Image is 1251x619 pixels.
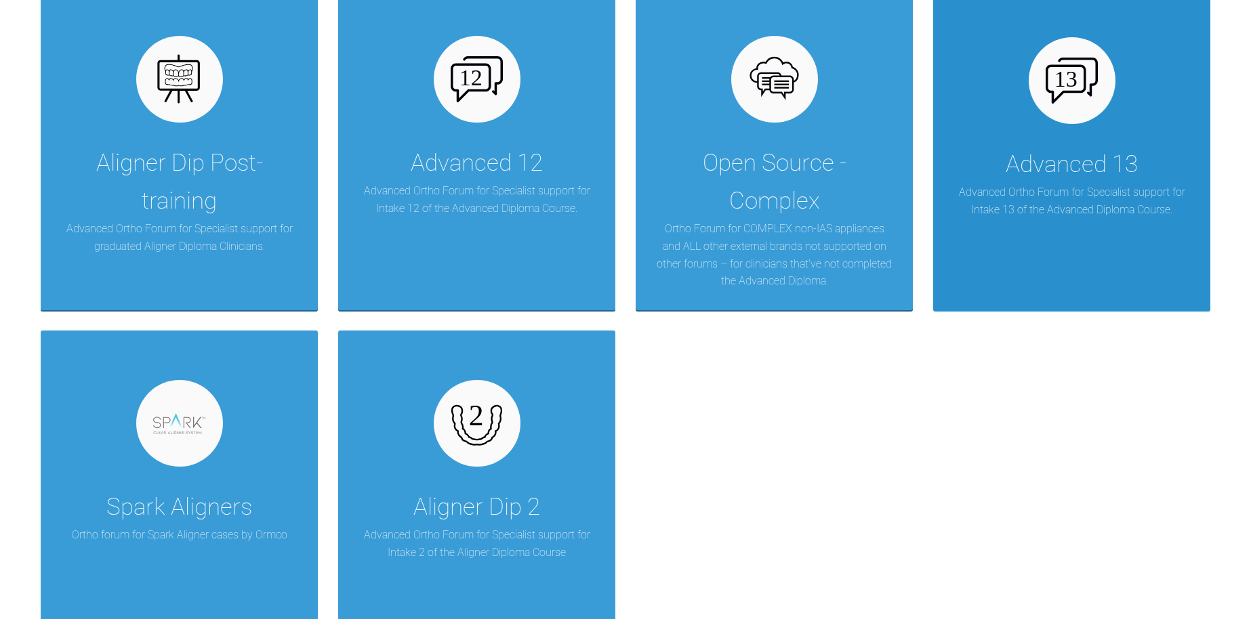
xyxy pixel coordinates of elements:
[656,220,893,289] p: Ortho Forum for COMPLEX non-IAS appliances and ALL other external brands not supported on other f...
[748,54,800,106] img: opensource.6e495855.svg
[1046,58,1098,104] img: advanced-13.47c9b60d.svg
[1006,146,1138,184] div: Advanced 13
[451,56,503,102] img: advanced-12.503f70cd.svg
[411,144,543,182] div: Advanced 12
[61,220,298,255] p: Advanced Ortho Forum for Specialist support for graduated Aligner Diploma Clinicians.
[451,398,503,450] img: aligner-diploma-2.b6fe054d.svg
[61,144,298,220] div: Aligner Dip Post-training
[106,488,252,526] div: Spark Aligners
[72,526,287,544] p: Ortho forum for Spark Aligner cases by Ormco
[953,184,1190,218] p: Advanced Ortho Forum for Specialist support for Intake 13 of the Advanced Diploma Course.
[153,413,205,433] img: spark.ce82febc.svg
[358,182,595,217] p: Advanced Ortho Forum for Specialist support for Intake 12 of the Advanced Diploma Course.
[153,54,205,106] img: aligner-diploma.90870aee.svg
[358,526,595,561] p: Advanced Ortho Forum for Specialist support for Intake 2 of the Aligner Diploma Course
[656,144,893,220] div: Open Source - Complex
[413,488,540,526] div: Aligner Dip 2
